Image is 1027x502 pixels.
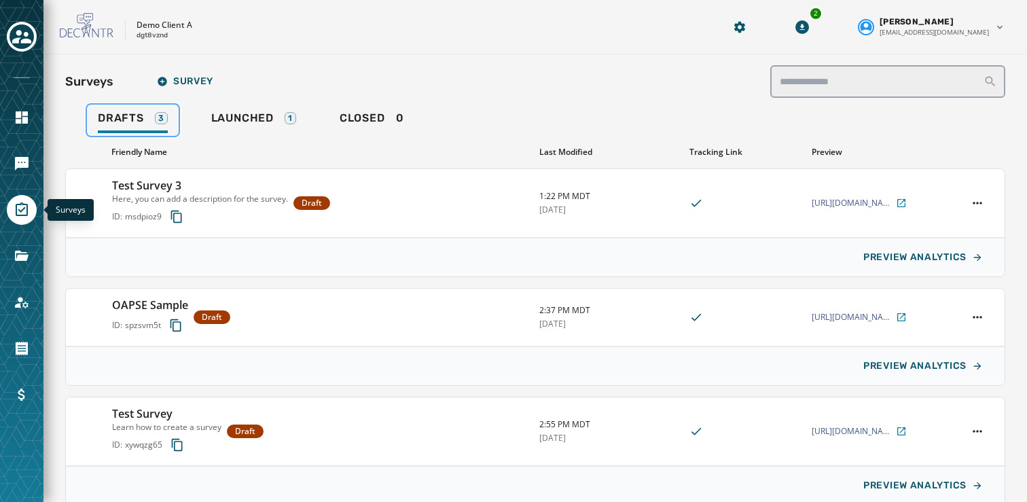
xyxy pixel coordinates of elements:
[727,15,752,39] button: Manage global settings
[7,103,37,132] a: Navigate to Home
[539,319,678,329] span: [DATE]
[157,76,213,87] span: Survey
[880,27,989,37] span: [EMAIL_ADDRESS][DOMAIN_NAME]
[137,31,168,41] p: dgt8vznd
[87,105,179,136] a: Drafts3
[112,320,122,331] span: ID:
[111,147,528,158] div: Friendly Name
[852,472,994,499] button: PREVIEW ANALYTICS
[812,312,893,323] span: [URL][DOMAIN_NAME]
[812,147,951,158] div: Preview
[539,305,678,316] span: 2:37 PM MDT
[125,211,162,222] span: msdpioz9
[164,313,188,338] button: Copy survey ID to clipboard
[155,112,168,124] div: 3
[112,440,122,450] span: ID:
[539,419,678,430] span: 2:55 PM MDT
[863,361,967,372] span: PREVIEW ANALYTICS
[7,22,37,52] button: Toggle account select drawer
[7,241,37,271] a: Navigate to Files
[863,480,967,491] span: PREVIEW ANALYTICS
[812,426,893,437] span: [URL][DOMAIN_NAME]
[48,199,94,221] div: Surveys
[11,11,443,26] body: Rich Text Area
[812,198,893,209] span: [URL][DOMAIN_NAME]
[137,20,192,31] p: Demo Client A
[539,433,678,444] span: [DATE]
[539,147,679,158] div: Last Modified
[200,105,307,136] a: Launched1
[863,252,967,263] span: PREVIEW ANALYTICS
[7,380,37,410] a: Navigate to Billing
[125,320,161,331] span: spzsvm5t
[968,194,987,213] button: Test Survey 3 action menu
[65,72,113,91] h2: Surveys
[852,11,1011,43] button: User settings
[852,244,994,271] button: PREVIEW ANALYTICS
[302,198,322,209] span: Draft
[112,211,122,222] span: ID:
[539,191,678,202] span: 1:22 PM MDT
[211,111,274,125] span: Launched
[790,15,814,39] button: Download Menu
[689,147,801,158] div: Tracking Link
[202,312,222,323] span: Draft
[112,422,221,433] p: Learn how to create a survey
[98,111,144,125] span: Drafts
[340,111,385,125] span: Closed
[164,204,189,229] button: Copy survey ID to clipboard
[7,287,37,317] a: Navigate to Account
[812,198,907,209] a: [URL][DOMAIN_NAME]
[146,68,224,95] button: Survey
[112,297,188,313] h3: OAPSE Sample
[7,195,37,225] a: Navigate to Surveys
[340,111,404,133] div: 0
[812,312,907,323] a: [URL][DOMAIN_NAME]
[7,149,37,179] a: Navigate to Messaging
[852,353,994,380] button: PREVIEW ANALYTICS
[539,204,678,215] span: [DATE]
[112,406,221,422] h3: Test Survey
[968,308,987,327] button: OAPSE Sample action menu
[112,177,288,194] h3: Test Survey 3
[112,194,288,204] p: Here, you can add a description for the survey.
[812,426,907,437] a: [URL][DOMAIN_NAME]
[329,105,415,136] a: Closed0
[7,334,37,363] a: Navigate to Orders
[125,440,162,450] span: xywqzg65
[968,422,987,441] button: Test Survey action menu
[285,112,296,124] div: 1
[809,7,823,20] div: 2
[165,433,190,457] button: Copy survey ID to clipboard
[235,426,255,437] span: Draft
[880,16,954,27] span: [PERSON_NAME]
